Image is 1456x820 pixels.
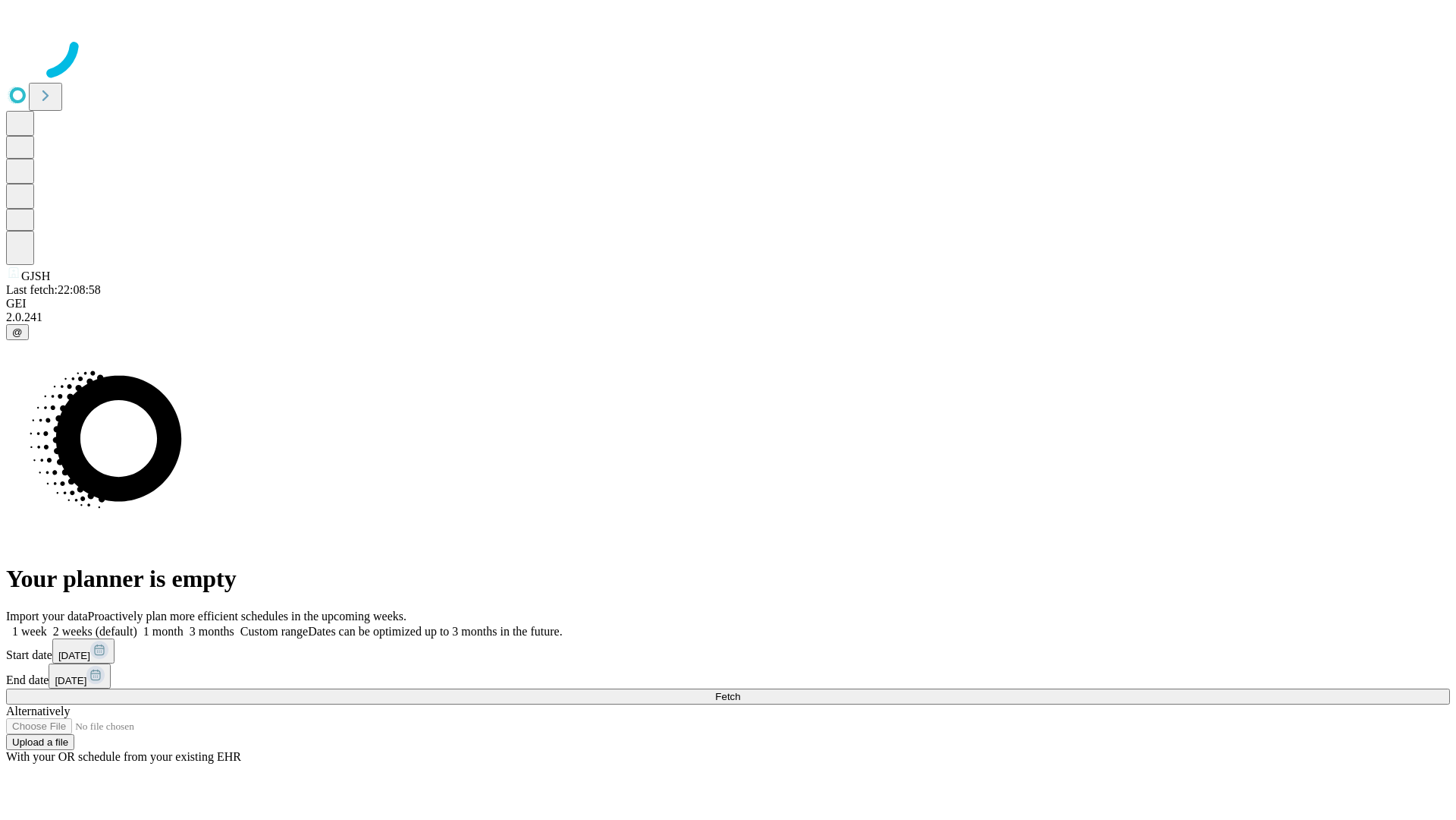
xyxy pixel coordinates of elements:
[6,705,70,717] span: Alternatively
[6,610,88,623] span: Import your data
[53,625,137,638] span: 2 weeks (default)
[6,639,1450,664] div: Start date
[715,691,740,702] span: Fetch
[49,664,111,689] button: [DATE]
[240,625,308,638] span: Custom range
[12,326,23,338] span: @
[52,639,115,664] button: [DATE]
[58,650,90,661] span: [DATE]
[6,664,1450,689] div: End date
[190,625,234,638] span: 3 months
[88,610,406,623] span: Proactively plan more efficient schedules in the upcoming weeks.
[6,750,241,763] span: With your OR schedule from your existing EHR
[12,625,47,638] span: 1 week
[6,283,101,296] span: Last fetch: 22:08:58
[55,675,86,686] span: [DATE]
[308,625,562,638] span: Dates can be optimized up to 3 months in the future.
[6,311,1450,324] div: 2.0.241
[6,689,1450,705] button: Fetch
[6,565,1450,593] h1: Your planner is empty
[21,270,50,282] span: GJSH
[143,625,184,638] span: 1 month
[6,297,1450,311] div: GEI
[6,734,74,750] button: Upload a file
[6,324,29,340] button: @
